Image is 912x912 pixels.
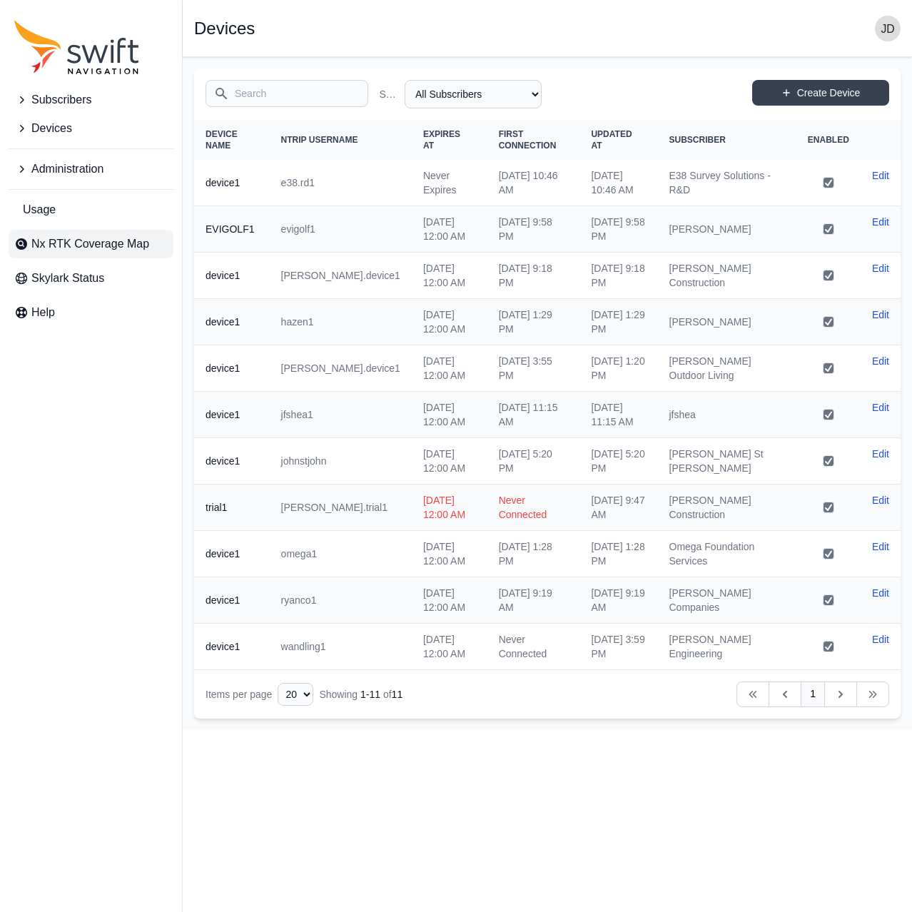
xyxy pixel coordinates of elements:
[412,160,487,206] td: Never Expires
[9,114,173,143] button: Devices
[31,304,55,321] span: Help
[487,299,580,345] td: [DATE] 1:29 PM
[658,206,796,253] td: [PERSON_NAME]
[579,485,657,531] td: [DATE] 9:47 AM
[9,155,173,183] button: Administration
[270,120,412,160] th: NTRIP Username
[270,392,412,438] td: jfshea1
[872,215,889,229] a: Edit
[487,577,580,624] td: [DATE] 9:19 AM
[270,299,412,345] td: hazen1
[579,253,657,299] td: [DATE] 9:18 PM
[412,531,487,577] td: [DATE] 12:00 AM
[872,493,889,507] a: Edit
[658,253,796,299] td: [PERSON_NAME] Construction
[9,86,173,114] button: Subscribers
[658,624,796,670] td: [PERSON_NAME] Engineering
[579,160,657,206] td: [DATE] 10:46 AM
[796,120,861,160] th: Enabled
[194,392,270,438] th: device1
[270,253,412,299] td: [PERSON_NAME].device1
[658,485,796,531] td: [PERSON_NAME] Construction
[270,577,412,624] td: ryanco1
[487,624,580,670] td: Never Connected
[31,270,104,287] span: Skylark Status
[872,354,889,368] a: Edit
[872,261,889,275] a: Edit
[9,264,173,293] a: Skylark Status
[658,438,796,485] td: [PERSON_NAME] St [PERSON_NAME]
[270,531,412,577] td: omega1
[194,670,901,719] nav: Table navigation
[392,689,403,700] span: 11
[579,392,657,438] td: [DATE] 11:15 AM
[319,687,402,701] div: Showing of
[658,120,796,160] th: Subscriber
[9,298,173,327] a: Help
[194,160,270,206] th: device1
[658,577,796,624] td: [PERSON_NAME] Companies
[872,168,889,183] a: Edit
[658,531,796,577] td: Omega Foundation Services
[194,531,270,577] th: device1
[487,392,580,438] td: [DATE] 11:15 AM
[23,201,56,218] span: Usage
[658,299,796,345] td: [PERSON_NAME]
[579,438,657,485] td: [DATE] 5:20 PM
[278,683,313,706] select: Display Limit
[194,299,270,345] th: device1
[579,345,657,392] td: [DATE] 1:20 PM
[412,392,487,438] td: [DATE] 12:00 AM
[206,689,272,700] span: Items per page
[194,624,270,670] th: device1
[875,16,901,41] img: user photo
[487,160,580,206] td: [DATE] 10:46 AM
[872,539,889,554] a: Edit
[872,447,889,461] a: Edit
[579,577,657,624] td: [DATE] 9:19 AM
[405,80,542,108] select: Subscriber
[31,235,149,253] span: Nx RTK Coverage Map
[270,160,412,206] td: e38.rd1
[412,206,487,253] td: [DATE] 12:00 AM
[423,129,460,151] span: Expires At
[487,206,580,253] td: [DATE] 9:58 PM
[579,206,657,253] td: [DATE] 9:58 PM
[194,345,270,392] th: device1
[31,161,103,178] span: Administration
[194,438,270,485] th: device1
[194,206,270,253] th: EVIGOLF1
[872,308,889,322] a: Edit
[872,400,889,415] a: Edit
[487,485,580,531] td: Never Connected
[194,20,255,37] h1: Devices
[9,230,173,258] a: Nx RTK Coverage Map
[380,87,400,101] label: Subscriber Name
[487,253,580,299] td: [DATE] 9:18 PM
[872,632,889,647] a: Edit
[579,299,657,345] td: [DATE] 1:29 PM
[31,120,72,137] span: Devices
[270,345,412,392] td: [PERSON_NAME].device1
[31,91,91,108] span: Subscribers
[412,485,487,531] td: [DATE] 12:00 AM
[487,345,580,392] td: [DATE] 3:55 PM
[360,689,380,700] span: 1 - 11
[270,438,412,485] td: johnstjohn
[499,129,557,151] span: First Connection
[591,129,632,151] span: Updated At
[270,206,412,253] td: evigolf1
[194,120,270,160] th: Device Name
[412,345,487,392] td: [DATE] 12:00 AM
[412,299,487,345] td: [DATE] 12:00 AM
[801,682,825,707] a: 1
[579,531,657,577] td: [DATE] 1:28 PM
[270,485,412,531] td: [PERSON_NAME].trial1
[412,577,487,624] td: [DATE] 12:00 AM
[487,531,580,577] td: [DATE] 1:28 PM
[9,196,173,224] a: Usage
[752,80,889,106] a: Create Device
[658,160,796,206] td: E38 Survey Solutions - R&D
[579,624,657,670] td: [DATE] 3:59 PM
[412,253,487,299] td: [DATE] 12:00 AM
